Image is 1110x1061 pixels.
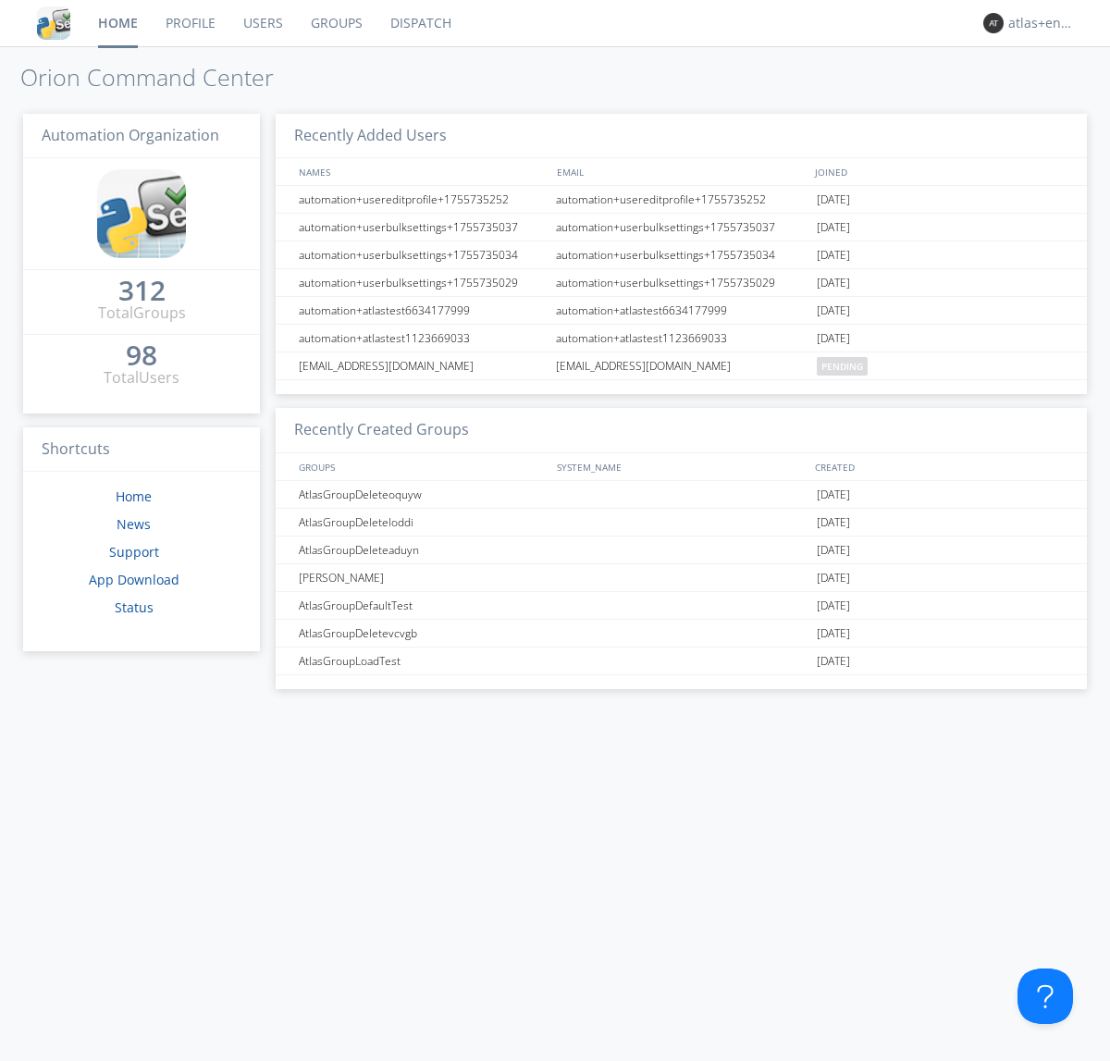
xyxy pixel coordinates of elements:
[294,453,548,480] div: GROUPS
[117,515,151,533] a: News
[294,648,550,674] div: AtlasGroupLoadTest
[817,241,850,269] span: [DATE]
[551,352,812,379] div: [EMAIL_ADDRESS][DOMAIN_NAME]
[294,214,550,241] div: automation+userbulksettings+1755735037
[276,186,1087,214] a: automation+usereditprofile+1755735252automation+usereditprofile+1755735252[DATE]
[276,509,1087,537] a: AtlasGroupDeleteloddi[DATE]
[551,214,812,241] div: automation+userbulksettings+1755735037
[276,564,1087,592] a: [PERSON_NAME][DATE]
[551,325,812,352] div: automation+atlastest1123669033
[116,487,152,505] a: Home
[23,427,260,473] h3: Shortcuts
[294,592,550,619] div: AtlasGroupDefaultTest
[276,592,1087,620] a: AtlasGroupDefaultTest[DATE]
[552,158,810,185] div: EMAIL
[551,269,812,296] div: automation+userbulksettings+1755735029
[810,453,1069,480] div: CREATED
[98,302,186,324] div: Total Groups
[817,648,850,675] span: [DATE]
[817,357,868,376] span: pending
[817,620,850,648] span: [DATE]
[109,543,159,561] a: Support
[1017,968,1073,1024] iframe: Toggle Customer Support
[115,598,154,616] a: Status
[276,648,1087,675] a: AtlasGroupLoadTest[DATE]
[817,564,850,592] span: [DATE]
[817,186,850,214] span: [DATE]
[276,114,1087,159] h3: Recently Added Users
[294,564,550,591] div: [PERSON_NAME]
[37,6,70,40] img: cddb5a64eb264b2086981ab96f4c1ba7
[126,346,157,364] div: 98
[276,481,1087,509] a: AtlasGroupDeleteoquyw[DATE]
[89,571,179,588] a: App Download
[817,325,850,352] span: [DATE]
[817,481,850,509] span: [DATE]
[817,509,850,537] span: [DATE]
[294,269,550,296] div: automation+userbulksettings+1755735029
[294,297,550,324] div: automation+atlastest6634177999
[294,186,550,213] div: automation+usereditprofile+1755735252
[294,325,550,352] div: automation+atlastest1123669033
[817,537,850,564] span: [DATE]
[276,297,1087,325] a: automation+atlastest6634177999automation+atlastest6634177999[DATE]
[276,214,1087,241] a: automation+userbulksettings+1755735037automation+userbulksettings+1755735037[DATE]
[294,620,550,647] div: AtlasGroupDeletevcvgb
[551,241,812,268] div: automation+userbulksettings+1755735034
[104,367,179,389] div: Total Users
[817,592,850,620] span: [DATE]
[118,281,166,302] a: 312
[294,509,550,536] div: AtlasGroupDeleteloddi
[276,325,1087,352] a: automation+atlastest1123669033automation+atlastest1123669033[DATE]
[551,297,812,324] div: automation+atlastest6634177999
[97,169,186,258] img: cddb5a64eb264b2086981ab96f4c1ba7
[1008,14,1078,32] div: atlas+english0001
[276,352,1087,380] a: [EMAIL_ADDRESS][DOMAIN_NAME][EMAIL_ADDRESS][DOMAIN_NAME]pending
[817,214,850,241] span: [DATE]
[42,125,219,145] span: Automation Organization
[294,352,550,379] div: [EMAIL_ADDRESS][DOMAIN_NAME]
[294,241,550,268] div: automation+userbulksettings+1755735034
[276,408,1087,453] h3: Recently Created Groups
[294,537,550,563] div: AtlasGroupDeleteaduyn
[276,620,1087,648] a: AtlasGroupDeletevcvgb[DATE]
[817,297,850,325] span: [DATE]
[294,158,548,185] div: NAMES
[810,158,1069,185] div: JOINED
[118,281,166,300] div: 312
[817,269,850,297] span: [DATE]
[276,241,1087,269] a: automation+userbulksettings+1755735034automation+userbulksettings+1755735034[DATE]
[126,346,157,367] a: 98
[552,453,810,480] div: SYSTEM_NAME
[551,186,812,213] div: automation+usereditprofile+1755735252
[276,269,1087,297] a: automation+userbulksettings+1755735029automation+userbulksettings+1755735029[DATE]
[276,537,1087,564] a: AtlasGroupDeleteaduyn[DATE]
[983,13,1004,33] img: 373638.png
[294,481,550,508] div: AtlasGroupDeleteoquyw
